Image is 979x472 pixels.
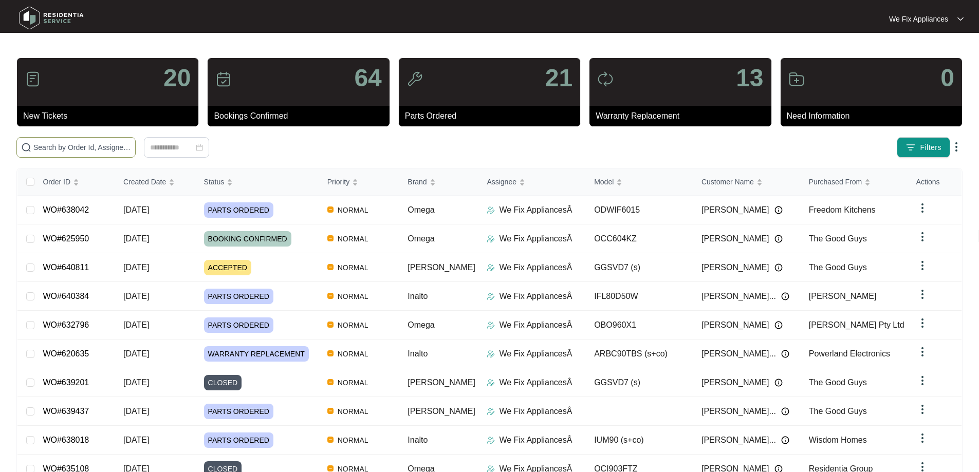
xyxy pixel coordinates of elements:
[499,348,572,360] p: We Fix AppliancesÂ
[408,320,434,329] span: Omega
[123,234,149,243] span: [DATE]
[327,379,334,385] img: Vercel Logo
[809,378,867,387] span: The Good Guys
[701,434,776,446] span: [PERSON_NAME]...
[327,235,334,241] img: Vercel Logo
[809,176,862,187] span: Purchased From
[123,407,149,416] span: [DATE]
[586,368,693,397] td: GGSVD7 (s)
[781,407,789,416] img: Info icon
[487,263,495,272] img: Assigner Icon
[920,142,941,153] span: Filters
[123,292,149,300] span: [DATE]
[916,231,929,243] img: dropdown arrow
[204,289,273,304] span: PARTS ORDERED
[204,260,251,275] span: ACCEPTED
[334,290,373,303] span: NORMAL
[408,234,434,243] span: Omega
[487,321,495,329] img: Assigner Icon
[43,263,89,272] a: WO#640811
[123,263,149,272] span: [DATE]
[889,14,948,24] p: We Fix Appliances
[594,176,614,187] span: Model
[327,350,334,356] img: Vercel Logo
[478,168,586,196] th: Assignee
[334,348,373,360] span: NORMAL
[204,231,291,247] span: BOOKING CONFIRMED
[809,407,867,416] span: The Good Guys
[787,110,962,122] p: Need Information
[701,176,754,187] span: Customer Name
[586,339,693,368] td: ARBC90TBS (s+co)
[123,436,149,444] span: [DATE]
[408,292,428,300] span: Inalto
[408,176,427,187] span: Brand
[736,66,763,90] p: 13
[23,110,198,122] p: New Tickets
[586,311,693,339] td: OBO960X1
[916,259,929,272] img: dropdown arrow
[774,206,783,214] img: Info icon
[801,168,908,196] th: Purchased From
[545,66,572,90] p: 21
[916,374,929,387] img: dropdown arrow
[327,206,334,213] img: Vercel Logo
[43,378,89,387] a: WO#639201
[701,204,769,216] span: [PERSON_NAME]
[327,322,334,328] img: Vercel Logo
[405,110,580,122] p: Parts Ordered
[43,176,70,187] span: Order ID
[774,321,783,329] img: Info icon
[115,168,196,196] th: Created Date
[499,261,572,274] p: We Fix AppliancesÂ
[43,436,89,444] a: WO#638018
[334,405,373,418] span: NORMAL
[204,176,225,187] span: Status
[43,205,89,214] a: WO#638042
[487,292,495,300] img: Assigner Icon
[163,66,191,90] p: 20
[408,205,434,214] span: Omega
[43,407,89,416] a: WO#639437
[701,233,769,245] span: [PERSON_NAME]
[701,348,776,360] span: [PERSON_NAME]...
[487,379,495,387] img: Assigner Icon
[334,376,373,389] span: NORMAL
[586,196,693,224] td: ODWIF6015
[327,176,350,187] span: Priority
[586,426,693,455] td: IUM90 (s+co)
[43,234,89,243] a: WO#625950
[123,205,149,214] span: [DATE]
[487,407,495,416] img: Assigner Icon
[43,320,89,329] a: WO#632796
[701,319,769,331] span: [PERSON_NAME]
[204,375,242,390] span: CLOSED
[916,346,929,358] img: dropdown arrow
[334,233,373,245] span: NORMAL
[215,71,232,87] img: icon
[319,168,400,196] th: Priority
[897,137,950,158] button: filter iconFilters
[123,176,166,187] span: Created Date
[788,71,805,87] img: icon
[214,110,389,122] p: Bookings Confirmed
[586,282,693,311] td: IFL80D50W
[204,346,309,362] span: WARRANTY REPLACEMENT
[399,168,478,196] th: Brand
[499,319,572,331] p: We Fix AppliancesÂ
[499,376,572,389] p: We Fix AppliancesÂ
[327,408,334,414] img: Vercel Logo
[701,376,769,389] span: [PERSON_NAME]
[774,379,783,387] img: Info icon
[204,404,273,419] span: PARTS ORDERED
[774,235,783,243] img: Info icon
[354,66,381,90] p: 64
[597,71,614,87] img: icon
[809,234,867,243] span: The Good Guys
[327,437,334,443] img: Vercel Logo
[908,168,962,196] th: Actions
[196,168,319,196] th: Status
[809,263,867,272] span: The Good Guys
[487,176,516,187] span: Assignee
[916,202,929,214] img: dropdown arrow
